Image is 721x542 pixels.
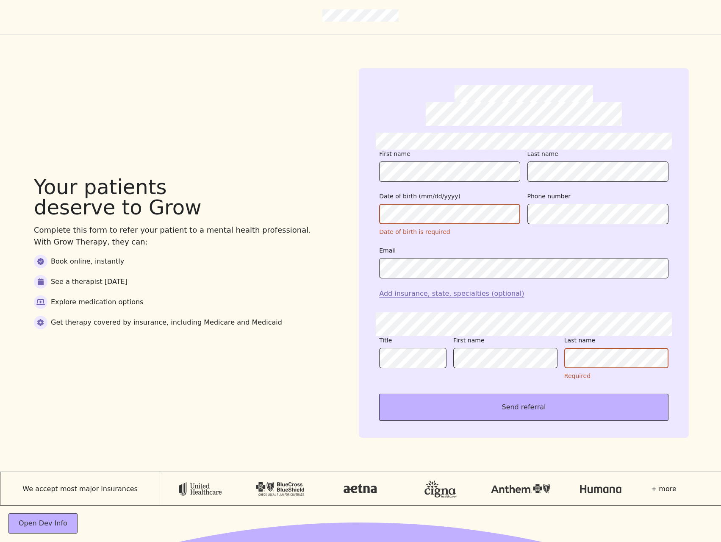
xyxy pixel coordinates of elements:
[379,394,668,421] button: Send referral
[641,472,721,506] div: + more
[34,177,327,217] div: Your patients deserve to Grow
[379,228,520,236] div: Date of birth is required
[51,277,128,287] div: See a therapist [DATE]
[580,484,621,493] svg: Humana
[344,484,377,493] svg: Aetna
[527,192,571,200] label: Phone number
[527,150,558,158] label: Last name
[51,297,143,307] div: Explore medication options
[8,513,78,534] button: Open Dev Info
[453,336,485,345] label: First name
[256,482,305,496] svg: Blue Cross Blue Shield
[564,372,668,380] div: Required
[379,150,410,158] label: First name
[51,317,282,328] div: Get therapy covered by insurance, including Medicare and Medicaid
[379,336,392,345] label: Title
[178,482,222,496] svg: UnitedHealthcare
[564,336,595,345] label: Last name
[379,246,396,255] label: Email
[379,192,460,200] label: Date of birth (mm/dd/yyyy)
[424,480,457,498] svg: Cigna
[491,484,550,493] svg: Anthem
[34,224,327,248] div: Complete this form to refer your patient to a mental health professional. With Grow Therapy, they...
[51,256,124,267] div: Book online, instantly
[379,348,446,368] button: open menu
[376,289,527,299] button: Add insurance, state, specialties (optional)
